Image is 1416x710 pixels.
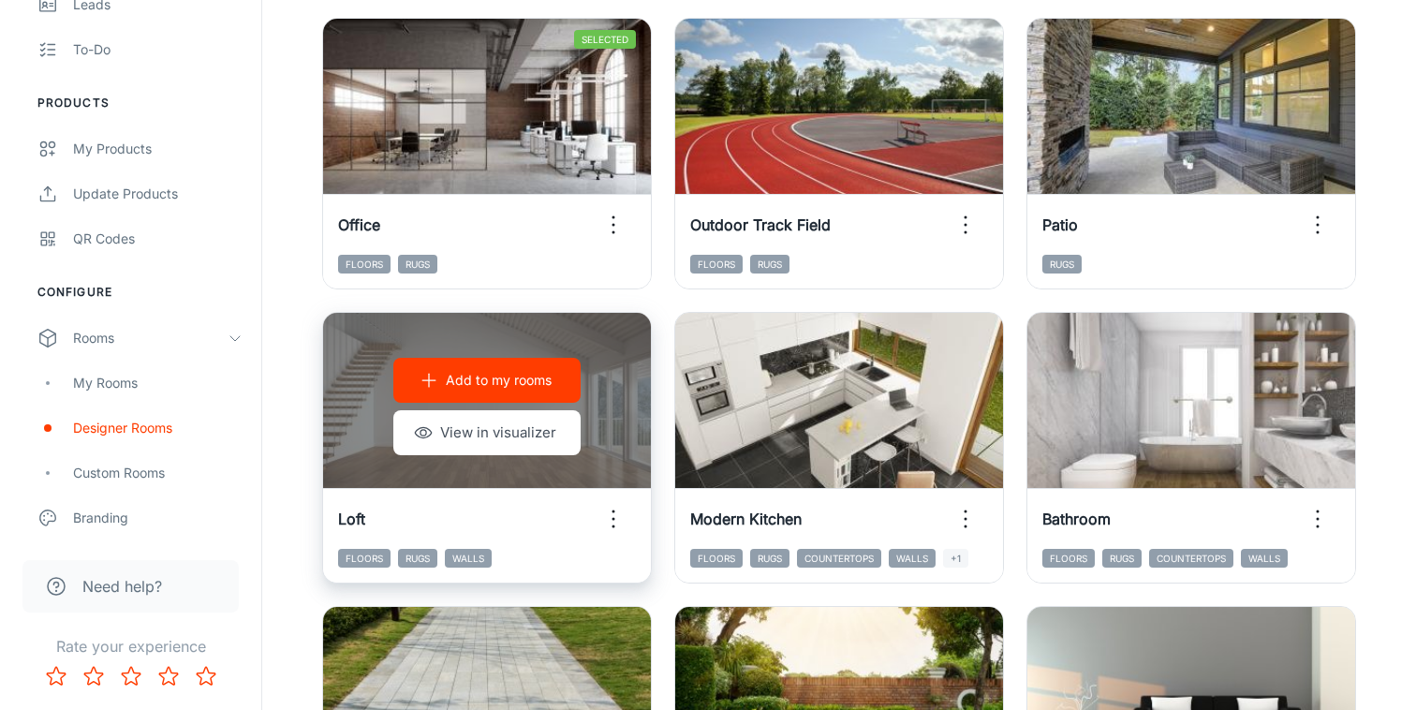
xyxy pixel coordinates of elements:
span: Countertops [1149,549,1233,568]
span: Rugs [1102,549,1142,568]
div: Custom Rooms [73,463,243,483]
span: Rugs [398,255,437,274]
div: My Rooms [73,373,243,393]
button: View in visualizer [393,410,581,455]
span: Walls [1241,549,1288,568]
p: Rate your experience [15,635,246,658]
button: Rate 4 star [150,658,187,695]
h6: Office [338,214,380,236]
div: My Products [73,139,243,159]
button: Rate 1 star [37,658,75,695]
button: Rate 3 star [112,658,150,695]
span: Walls [445,549,492,568]
span: Floors [690,549,743,568]
h6: Outdoor Track Field [690,214,831,236]
span: Rugs [750,255,789,274]
button: Rate 2 star [75,658,112,695]
button: Add to my rooms [393,358,581,403]
div: To-do [73,39,243,60]
span: Walls [889,549,936,568]
div: Update Products [73,184,243,204]
span: Countertops [797,549,881,568]
span: Rugs [1042,255,1082,274]
h6: Modern Kitchen [690,508,802,530]
span: +1 [943,549,968,568]
span: Floors [690,255,743,274]
h6: Loft [338,508,365,530]
span: Floors [338,255,391,274]
h6: Bathroom [1042,508,1111,530]
p: Add to my rooms [446,370,552,391]
span: Rugs [398,549,437,568]
span: Rugs [750,549,789,568]
h6: Patio [1042,214,1078,236]
div: QR Codes [73,229,243,249]
span: Floors [1042,549,1095,568]
span: Need help? [82,575,162,598]
span: Floors [338,549,391,568]
div: Rooms [73,328,228,348]
div: Designer Rooms [73,418,243,438]
div: Branding [73,508,243,528]
span: Selected [574,30,636,49]
button: Rate 5 star [187,658,225,695]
